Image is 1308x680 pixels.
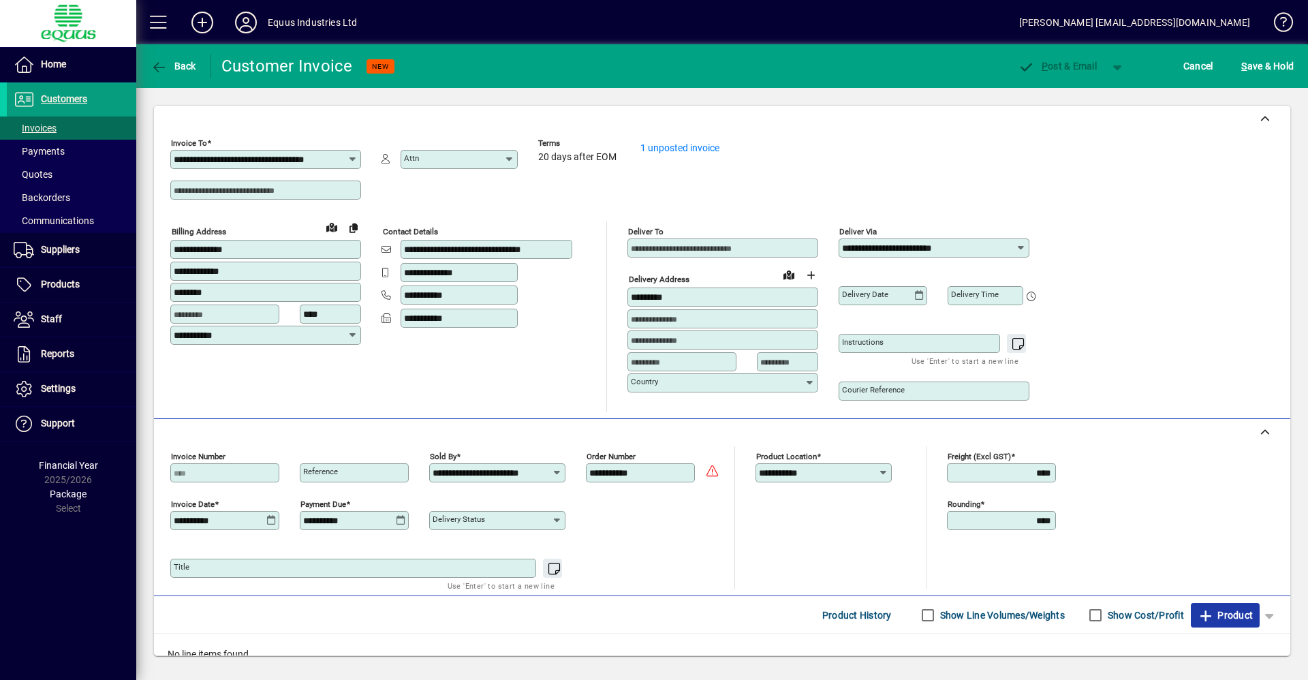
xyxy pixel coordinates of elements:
[7,372,136,406] a: Settings
[14,146,65,157] span: Payments
[372,62,389,71] span: NEW
[842,385,905,395] mat-label: Courier Reference
[1018,61,1097,72] span: ost & Email
[14,123,57,134] span: Invoices
[430,452,456,461] mat-label: Sold by
[631,377,658,386] mat-label: Country
[14,192,70,203] span: Backorders
[1180,54,1217,78] button: Cancel
[1198,604,1253,626] span: Product
[7,303,136,337] a: Staff
[50,489,87,499] span: Package
[448,578,555,593] mat-hint: Use 'Enter' to start a new line
[640,142,719,153] a: 1 unposted invoice
[268,12,358,33] div: Equus Industries Ltd
[7,48,136,82] a: Home
[41,383,76,394] span: Settings
[41,313,62,324] span: Staff
[538,152,617,163] span: 20 days after EOM
[7,233,136,267] a: Suppliers
[321,216,343,238] a: View on map
[1241,55,1294,77] span: ave & Hold
[154,634,1290,675] div: No line items found
[151,61,196,72] span: Back
[538,139,620,148] span: Terms
[1105,608,1184,622] label: Show Cost/Profit
[1264,3,1291,47] a: Knowledge Base
[303,467,338,476] mat-label: Reference
[41,244,80,255] span: Suppliers
[171,138,207,148] mat-label: Invoice To
[7,140,136,163] a: Payments
[7,407,136,441] a: Support
[800,264,822,286] button: Choose address
[842,337,884,347] mat-label: Instructions
[1241,61,1247,72] span: S
[171,499,215,509] mat-label: Invoice date
[756,452,817,461] mat-label: Product location
[41,279,80,290] span: Products
[41,348,74,359] span: Reports
[41,418,75,429] span: Support
[842,290,888,299] mat-label: Delivery date
[937,608,1065,622] label: Show Line Volumes/Weights
[1191,603,1260,628] button: Product
[136,54,211,78] app-page-header-button: Back
[1183,55,1213,77] span: Cancel
[7,163,136,186] a: Quotes
[1042,61,1048,72] span: P
[1238,54,1297,78] button: Save & Hold
[224,10,268,35] button: Profile
[404,153,419,163] mat-label: Attn
[7,209,136,232] a: Communications
[171,452,225,461] mat-label: Invoice number
[7,117,136,140] a: Invoices
[587,452,636,461] mat-label: Order number
[7,268,136,302] a: Products
[41,59,66,69] span: Home
[343,217,364,238] button: Copy to Delivery address
[778,264,800,285] a: View on map
[300,499,346,509] mat-label: Payment due
[839,227,877,236] mat-label: Deliver via
[221,55,353,77] div: Customer Invoice
[948,499,980,509] mat-label: Rounding
[41,93,87,104] span: Customers
[7,337,136,371] a: Reports
[7,186,136,209] a: Backorders
[817,603,897,628] button: Product History
[951,290,999,299] mat-label: Delivery time
[14,169,52,180] span: Quotes
[174,562,189,572] mat-label: Title
[822,604,892,626] span: Product History
[39,460,98,471] span: Financial Year
[912,353,1018,369] mat-hint: Use 'Enter' to start a new line
[948,452,1011,461] mat-label: Freight (excl GST)
[628,227,664,236] mat-label: Deliver To
[147,54,200,78] button: Back
[14,215,94,226] span: Communications
[433,514,485,524] mat-label: Delivery status
[181,10,224,35] button: Add
[1011,54,1104,78] button: Post & Email
[1019,12,1250,33] div: [PERSON_NAME] [EMAIL_ADDRESS][DOMAIN_NAME]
